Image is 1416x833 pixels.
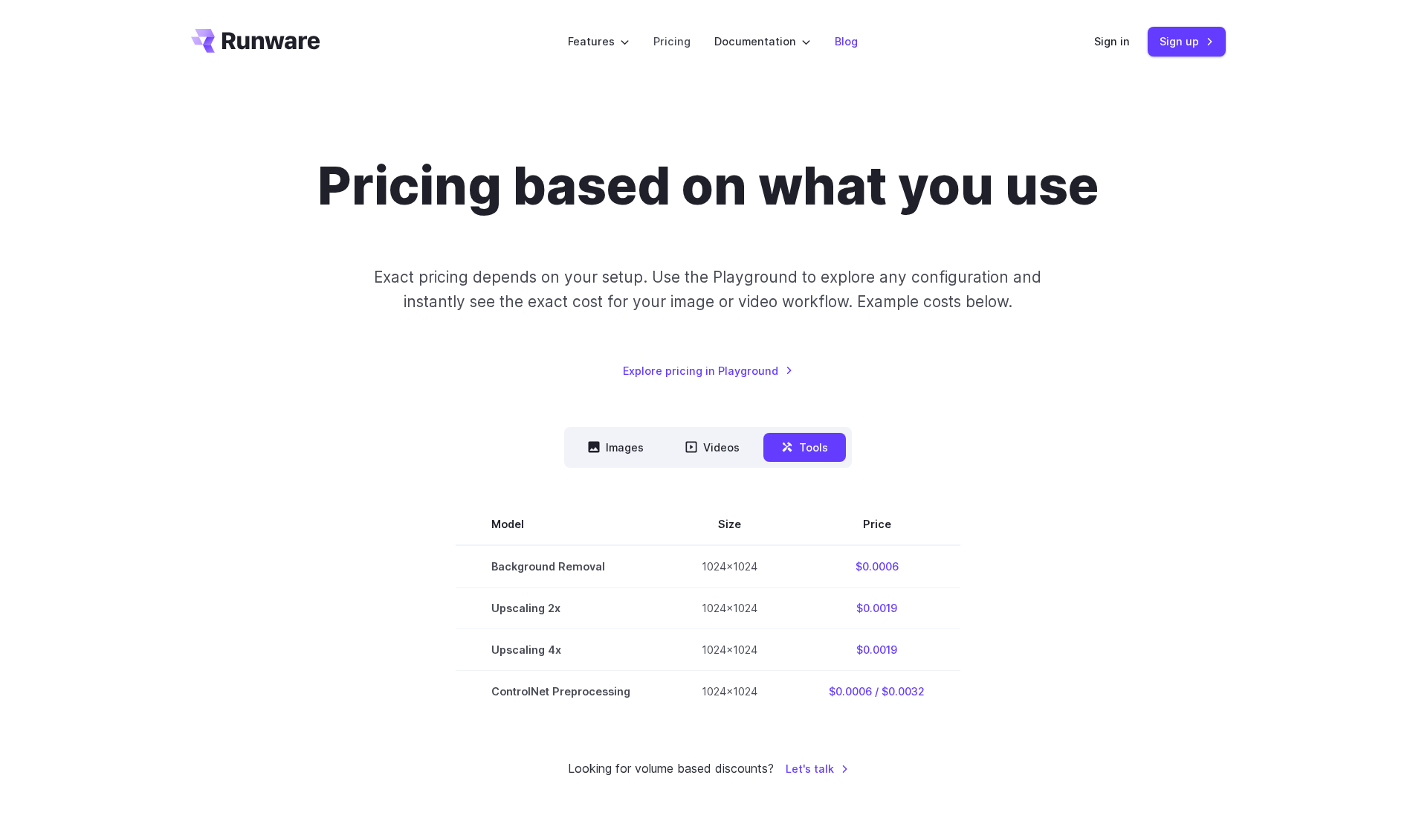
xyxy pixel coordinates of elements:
[835,33,858,50] a: Blog
[786,760,849,777] a: Let's talk
[456,504,666,545] th: Model
[763,433,846,462] button: Tools
[1094,33,1130,50] a: Sign in
[456,670,666,712] td: ControlNet Preprocessing
[714,33,811,50] label: Documentation
[653,33,691,50] a: Pricing
[1148,27,1226,56] a: Sign up
[793,545,960,588] td: $0.0006
[793,670,960,712] td: $0.0006 / $0.0032
[793,504,960,545] th: Price
[346,265,1070,315] p: Exact pricing depends on your setup. Use the Playground to explore any configuration and instantl...
[191,29,320,53] a: Go to /
[456,628,666,670] td: Upscaling 4x
[666,628,793,670] td: 1024x1024
[317,155,1099,217] h1: Pricing based on what you use
[666,504,793,545] th: Size
[793,587,960,628] td: $0.0019
[666,587,793,628] td: 1024x1024
[456,545,666,588] td: Background Removal
[666,670,793,712] td: 1024x1024
[666,545,793,588] td: 1024x1024
[568,759,774,779] small: Looking for volume based discounts?
[570,433,662,462] button: Images
[623,362,793,379] a: Explore pricing in Playground
[568,33,630,50] label: Features
[667,433,757,462] button: Videos
[456,587,666,628] td: Upscaling 2x
[793,628,960,670] td: $0.0019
